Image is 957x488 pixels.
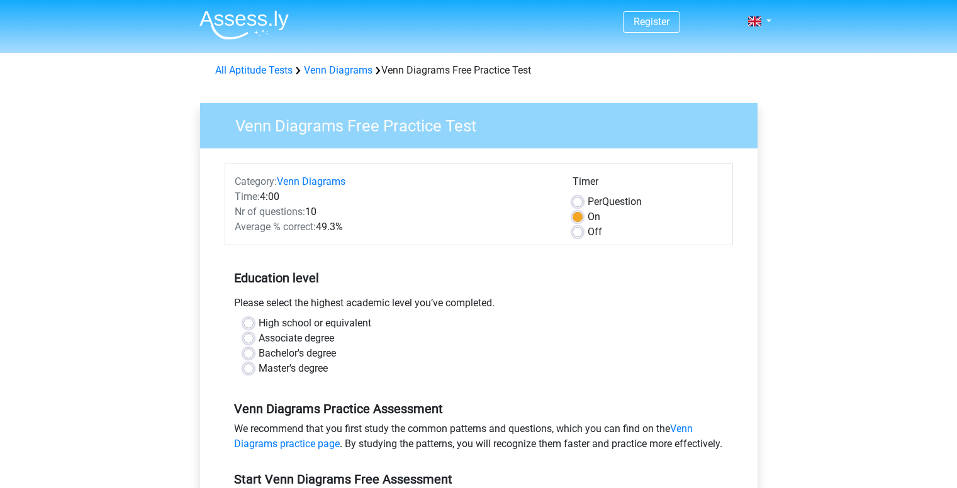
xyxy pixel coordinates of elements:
div: We recommend that you first study the common patterns and questions, which you can find on the . ... [225,421,733,457]
div: Venn Diagrams Free Practice Test [210,63,747,78]
h5: Venn Diagrams Practice Assessment [234,401,724,416]
div: 4:00 [225,189,563,204]
h5: Start Venn Diagrams Free Assessment [234,472,724,487]
a: All Aptitude Tests [215,64,293,76]
label: Bachelor's degree [259,346,336,361]
label: Question [588,194,642,209]
a: Venn Diagrams [277,175,345,187]
span: Average % correct: [235,221,316,233]
img: Assessly [199,10,289,40]
label: Associate degree [259,331,334,346]
div: 49.3% [225,219,563,235]
label: On [588,209,600,225]
h5: Education level [234,265,724,291]
a: Register [634,16,669,28]
label: High school or equivalent [259,316,371,331]
div: Timer [573,174,723,194]
div: 10 [225,204,563,219]
h3: Venn Diagrams Free Practice Test [220,111,748,136]
span: Nr of questions: [235,206,305,218]
span: Category: [235,175,277,187]
a: Venn Diagrams [304,64,372,76]
label: Master's degree [259,361,328,376]
span: Time: [235,191,260,202]
div: Please select the highest academic level you’ve completed. [225,296,733,316]
span: Per [588,196,602,208]
label: Off [588,225,602,240]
